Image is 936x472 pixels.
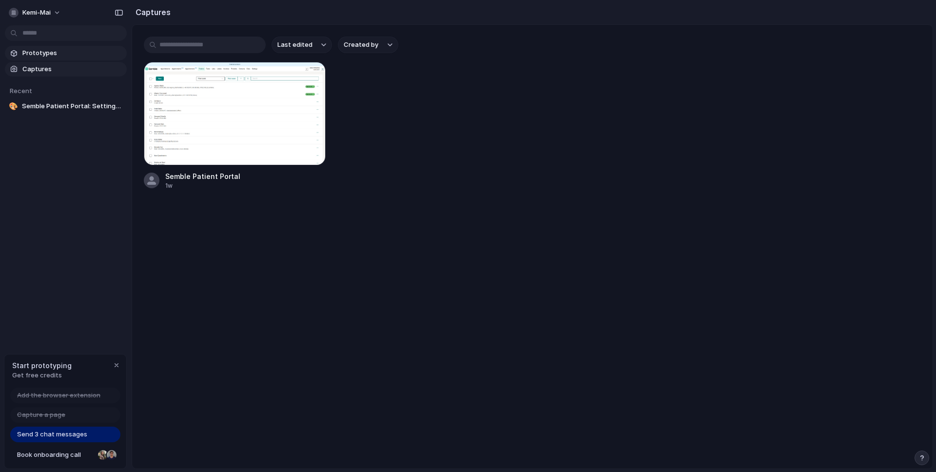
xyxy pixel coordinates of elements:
span: kemi-mai [22,8,51,18]
span: Add the browser extension [17,391,100,400]
h2: Captures [132,6,171,18]
span: Capture a page [17,410,65,420]
button: kemi-mai [5,5,66,20]
div: Christian Iacullo [106,449,117,461]
a: Prototypes [5,46,127,60]
span: Send 3 chat messages [17,430,87,439]
a: Book onboarding call [10,447,120,463]
button: Last edited [272,37,332,53]
span: Semble Patient Portal: Settings Sidebar [22,101,123,111]
div: Nicole Kubica [97,449,109,461]
span: Start prototyping [12,360,72,371]
button: Created by [338,37,398,53]
a: 🎨Semble Patient Portal: Settings Sidebar [5,99,127,114]
span: Get free credits [12,371,72,380]
span: Book onboarding call [17,450,94,460]
a: Captures [5,62,127,77]
span: Created by [344,40,378,50]
div: 🎨 [9,101,18,111]
div: 1w [165,181,240,190]
span: Captures [22,64,123,74]
span: Prototypes [22,48,123,58]
span: Recent [10,87,32,95]
div: Semble Patient Portal [165,171,240,181]
span: Last edited [277,40,312,50]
